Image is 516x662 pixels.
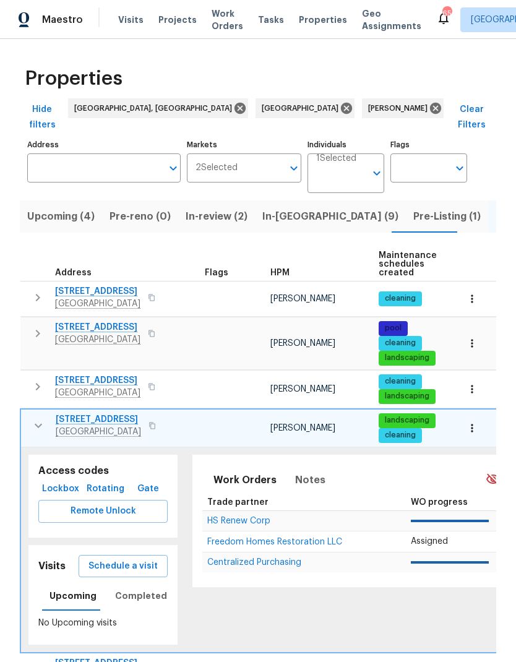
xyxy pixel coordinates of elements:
span: [PERSON_NAME] [270,339,335,348]
span: Remote Unlock [48,504,158,519]
div: [GEOGRAPHIC_DATA] [256,98,355,118]
h5: Access codes [38,465,168,478]
span: landscaping [380,415,434,426]
a: Freedom Homes Restoration LLC [207,538,342,546]
span: Properties [299,14,347,26]
span: 1 Selected [316,153,356,164]
span: Notes [295,471,325,489]
span: HS Renew Corp [207,517,270,525]
span: [PERSON_NAME] [368,102,432,114]
span: Projects [158,14,197,26]
span: landscaping [380,391,434,402]
span: Completed [115,588,167,604]
span: landscaping [380,353,434,363]
label: Markets [187,141,302,148]
button: Rotating [83,478,128,501]
label: Flags [390,141,467,148]
span: pool [380,323,406,333]
span: [PERSON_NAME] [270,385,335,393]
span: Pre-reno (0) [110,208,171,225]
span: Pre-Listing (1) [413,208,481,225]
div: [PERSON_NAME] [362,98,444,118]
span: Schedule a visit [88,559,158,574]
span: Gate [133,481,163,497]
button: Open [451,160,468,177]
span: cleaning [380,376,421,387]
span: Maestro [42,14,83,26]
span: Hide filters [25,102,59,132]
span: Flags [205,269,228,277]
button: Remote Unlock [38,500,168,523]
span: [PERSON_NAME] [270,424,335,432]
a: HS Renew Corp [207,517,270,525]
span: Properties [25,72,123,85]
span: Clear Filters [452,102,491,132]
span: [PERSON_NAME] [270,294,335,303]
button: Hide filters [20,98,64,136]
a: Centralized Purchasing [207,559,301,566]
button: Lockbox [38,478,83,501]
p: Assigned [411,535,489,548]
span: In-[GEOGRAPHIC_DATA] (9) [262,208,398,225]
p: No Upcoming visits [38,617,168,630]
label: Individuals [307,141,384,148]
span: Upcoming (4) [27,208,95,225]
span: cleaning [380,338,421,348]
span: 2 Selected [196,163,238,173]
span: Rotating [88,481,123,497]
button: Open [368,165,385,182]
div: 65 [442,7,451,20]
span: In-review (2) [186,208,247,225]
span: Work Orders [213,471,277,489]
span: WO progress [411,498,468,507]
h5: Visits [38,560,66,573]
span: [GEOGRAPHIC_DATA] [262,102,343,114]
span: Maintenance schedules created [379,251,437,277]
span: cleaning [380,430,421,441]
span: Freedom Homes Restoration LLC [207,538,342,546]
span: Lockbox [43,481,78,497]
span: Visits [118,14,144,26]
div: [GEOGRAPHIC_DATA], [GEOGRAPHIC_DATA] [68,98,248,118]
label: Address [27,141,181,148]
button: Clear Filters [447,98,496,136]
button: Gate [128,478,168,501]
span: [GEOGRAPHIC_DATA], [GEOGRAPHIC_DATA] [74,102,237,114]
span: Work Orders [212,7,243,32]
button: Open [285,160,303,177]
span: cleaning [380,293,421,304]
button: Schedule a visit [79,555,168,578]
span: Trade partner [207,498,269,507]
span: Upcoming [49,588,97,604]
span: Address [55,269,92,277]
button: Open [165,160,182,177]
span: Centralized Purchasing [207,558,301,567]
span: HPM [270,269,290,277]
span: Geo Assignments [362,7,421,32]
span: Tasks [258,15,284,24]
